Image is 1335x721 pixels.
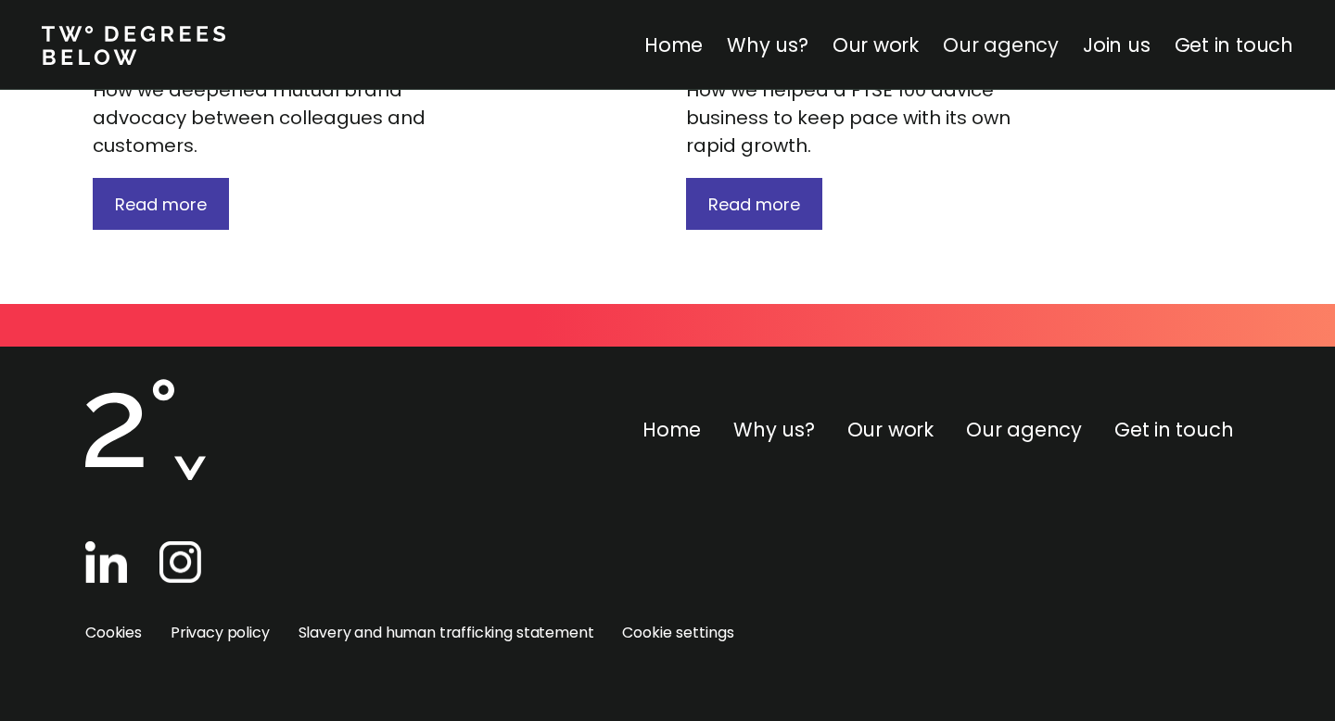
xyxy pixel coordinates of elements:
p: How we deepened mutual brand advocacy between colleagues and customers. [93,76,454,159]
a: Home [642,416,701,443]
span: Cookie settings [622,619,734,647]
a: Our agency [966,416,1082,443]
a: Our agency [943,32,1059,58]
a: Get in touch [1175,32,1293,58]
span: Read more [708,193,800,216]
a: Join us [1083,32,1151,58]
a: Why us? [733,416,815,443]
button: Cookie Trigger [622,619,734,647]
a: Home [644,32,703,58]
a: Our work [833,32,919,58]
a: Privacy policy [171,622,270,643]
a: Cookies [85,622,142,643]
a: Get in touch [1114,416,1233,443]
a: Slavery and human trafficking statement [299,622,594,643]
a: Our work [847,416,934,443]
p: How we helped a FTSE 100 advice business to keep pace with its own rapid growth. [686,76,1048,159]
a: Why us? [727,32,808,58]
span: Read more [115,193,207,216]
